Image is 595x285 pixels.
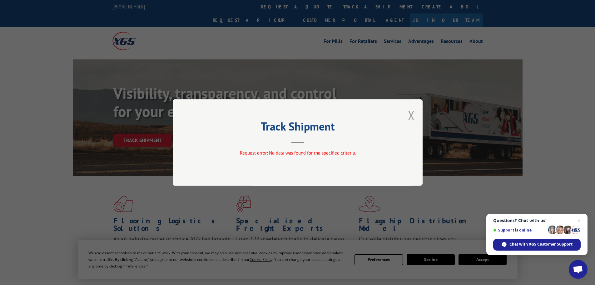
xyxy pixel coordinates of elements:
div: Open chat [569,260,588,279]
div: Chat with XGS Customer Support [493,239,581,251]
button: Close modal [408,107,415,124]
span: Request error: No data was found for the specified criteria. [240,150,355,156]
span: Support is online [493,228,546,232]
h2: Track Shipment [204,122,391,134]
span: Questions? Chat with us! [493,218,581,223]
span: Chat with XGS Customer Support [509,242,573,247]
span: Close chat [575,217,583,224]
